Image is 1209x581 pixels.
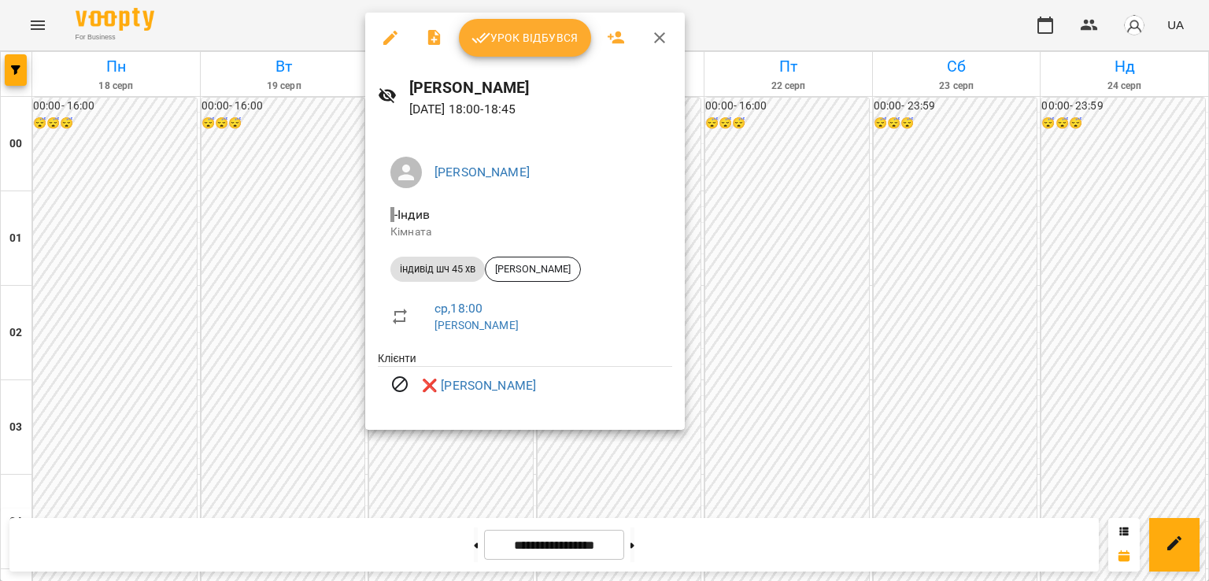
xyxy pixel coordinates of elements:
[409,100,672,119] p: [DATE] 18:00 - 18:45
[434,165,530,179] a: [PERSON_NAME]
[471,28,579,47] span: Урок відбувся
[409,76,672,100] h6: [PERSON_NAME]
[390,262,485,276] span: індивід шч 45 хв
[390,224,660,240] p: Кімната
[422,376,536,395] a: ❌ [PERSON_NAME]
[434,319,519,331] a: [PERSON_NAME]
[390,207,433,222] span: - Індив
[378,350,672,411] ul: Клієнти
[485,257,581,282] div: [PERSON_NAME]
[390,375,409,394] svg: Візит скасовано
[459,19,591,57] button: Урок відбувся
[486,262,580,276] span: [PERSON_NAME]
[434,301,482,316] a: ср , 18:00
